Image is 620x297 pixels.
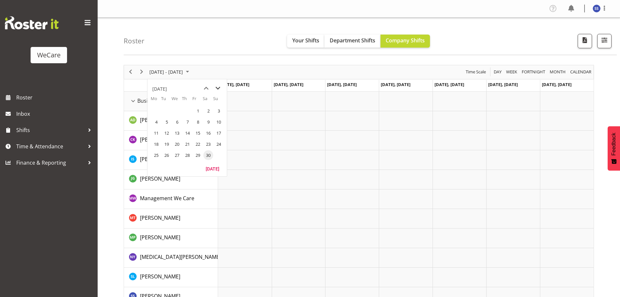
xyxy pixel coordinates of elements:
div: WeCare [37,50,61,60]
span: Month [549,68,566,76]
span: Sunday, November 10, 2024 [214,117,224,127]
span: Department Shifts [330,37,375,44]
div: previous period [125,65,136,79]
td: Millie Pumphrey resource [124,229,218,248]
a: [PERSON_NAME] [140,136,180,143]
a: [PERSON_NAME] [140,155,180,163]
img: Rosterit website logo [5,16,59,29]
span: Friday, November 15, 2024 [193,128,203,138]
span: [PERSON_NAME] [140,175,180,182]
th: Th [182,96,192,105]
span: Friday, November 29, 2024 [193,150,203,160]
span: [PERSON_NAME] [140,136,180,143]
a: [MEDICAL_DATA][PERSON_NAME] [140,253,221,261]
a: [PERSON_NAME] [140,233,180,241]
span: Sunday, November 3, 2024 [214,106,224,116]
td: Michelle Thomas resource [124,209,218,229]
span: Saturday, November 9, 2024 [203,117,213,127]
span: Thursday, November 7, 2024 [183,117,192,127]
div: next period [136,65,147,79]
span: Friday, November 1, 2024 [193,106,203,116]
span: Friday, November 8, 2024 [193,117,203,127]
span: Week [505,68,518,76]
th: Fr [192,96,203,105]
span: Your Shifts [292,37,319,44]
span: [DATE], [DATE] [274,82,303,87]
button: Filter Shifts [597,34,612,48]
button: Your Shifts [287,35,324,48]
td: Isabel Simcox resource [124,150,218,170]
span: Monday, November 11, 2024 [151,128,161,138]
span: [DATE] - [DATE] [149,68,184,76]
span: [DATE], [DATE] [327,82,357,87]
span: [PERSON_NAME] [140,156,180,163]
span: Monday, November 4, 2024 [151,117,161,127]
span: Fortnight [521,68,546,76]
span: [DATE], [DATE] [488,82,518,87]
span: calendar [570,68,592,76]
a: [PERSON_NAME] [140,116,180,124]
img: savita-savita11083.jpg [593,5,600,12]
button: Timeline Month [549,68,567,76]
a: [PERSON_NAME] [140,214,180,222]
span: Tuesday, November 5, 2024 [162,117,172,127]
span: Feedback [611,133,617,156]
div: title [152,82,167,96]
span: Roster [16,93,94,102]
span: Friday, November 22, 2024 [193,139,203,149]
td: Sarah Lamont resource [124,268,218,287]
button: Company Shifts [380,35,430,48]
span: Finance & Reporting [16,158,85,168]
span: Saturday, November 23, 2024 [203,139,213,149]
td: Saturday, November 30, 2024 [203,150,213,161]
td: Aleea Devenport resource [124,111,218,131]
td: Management We Care resource [124,189,218,209]
span: Monday, November 25, 2024 [151,150,161,160]
button: Fortnight [521,68,546,76]
button: next month [212,82,224,94]
button: Time Scale [465,68,487,76]
a: [PERSON_NAME] [140,273,180,280]
span: [DATE], [DATE] [381,82,410,87]
button: previous month [200,82,212,94]
a: [PERSON_NAME] [140,175,180,183]
span: Wednesday, November 6, 2024 [172,117,182,127]
span: Tuesday, November 26, 2024 [162,150,172,160]
span: Business Support Office [137,97,196,105]
span: Thursday, November 28, 2024 [183,150,192,160]
td: Chloe Kim resource [124,131,218,150]
span: Tuesday, November 19, 2024 [162,139,172,149]
span: Wednesday, November 20, 2024 [172,139,182,149]
button: Feedback - Show survey [608,126,620,171]
span: Tuesday, November 12, 2024 [162,128,172,138]
button: Timeline Week [505,68,518,76]
button: Today [201,164,224,173]
span: Thursday, November 21, 2024 [183,139,192,149]
span: Inbox [16,109,94,119]
th: Sa [203,96,213,105]
span: [DATE], [DATE] [434,82,464,87]
span: Sunday, November 17, 2024 [214,128,224,138]
td: Business Support Office resource [124,92,218,111]
a: Management We Care [140,194,194,202]
th: Tu [161,96,172,105]
span: Day [493,68,502,76]
span: [DATE], [DATE] [220,82,249,87]
span: [DATE], [DATE] [542,82,572,87]
button: Month [569,68,593,76]
button: Next [137,68,146,76]
span: Monday, November 18, 2024 [151,139,161,149]
th: We [172,96,182,105]
span: Thursday, November 14, 2024 [183,128,192,138]
button: Previous [126,68,135,76]
span: Saturday, November 2, 2024 [203,106,213,116]
span: [PERSON_NAME] [140,116,180,124]
th: Mo [151,96,161,105]
button: Department Shifts [324,35,380,48]
span: Time & Attendance [16,141,85,151]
